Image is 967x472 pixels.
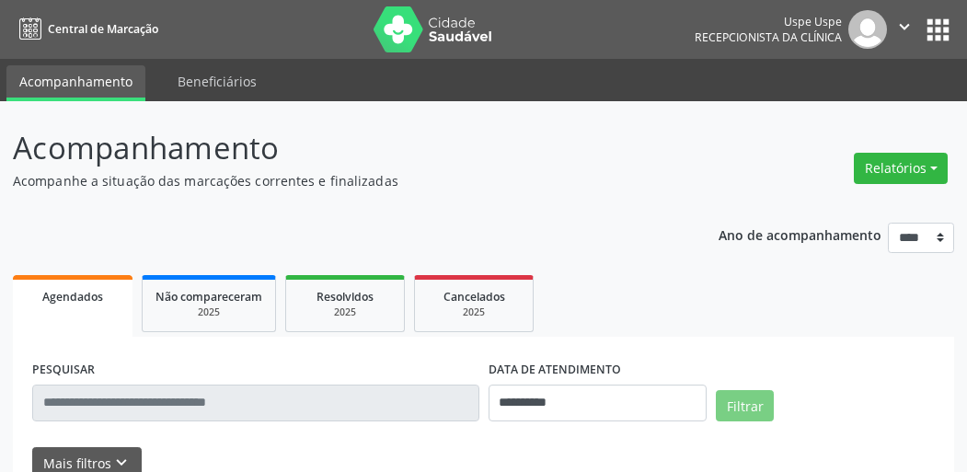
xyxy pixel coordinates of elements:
[13,125,672,171] p: Acompanhamento
[317,289,374,305] span: Resolvidos
[489,356,621,385] label: DATA DE ATENDIMENTO
[695,14,842,29] div: Uspe Uspe
[13,171,672,190] p: Acompanhe a situação das marcações correntes e finalizadas
[922,14,954,46] button: apps
[48,21,158,37] span: Central de Marcação
[894,17,915,37] i: 
[13,14,158,44] a: Central de Marcação
[6,65,145,101] a: Acompanhamento
[155,289,262,305] span: Não compareceram
[165,65,270,98] a: Beneficiários
[854,153,948,184] button: Relatórios
[719,223,881,246] p: Ano de acompanhamento
[155,305,262,319] div: 2025
[848,10,887,49] img: img
[443,289,505,305] span: Cancelados
[428,305,520,319] div: 2025
[299,305,391,319] div: 2025
[32,356,95,385] label: PESQUISAR
[716,390,774,421] button: Filtrar
[42,289,103,305] span: Agendados
[695,29,842,45] span: Recepcionista da clínica
[887,10,922,49] button: 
